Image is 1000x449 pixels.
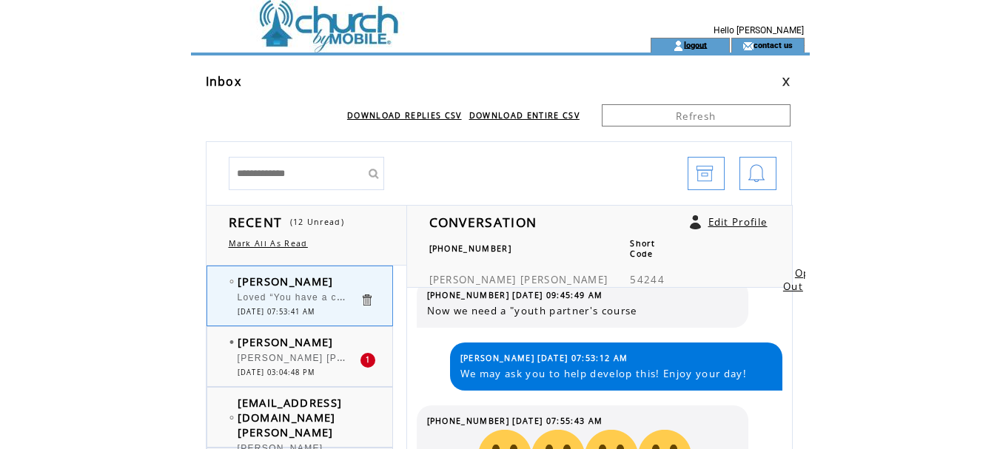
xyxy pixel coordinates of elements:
[229,280,234,283] img: bulletEmpty.png
[630,238,655,259] span: Short Code
[427,304,738,317] span: Now we need a "youth partner's course
[360,293,374,307] a: Click to delete these messgaes
[362,157,384,190] input: Submit
[206,73,242,90] span: Inbox
[229,340,234,344] img: bulletFull.png
[754,40,793,50] a: contact us
[360,353,375,368] div: 1
[238,368,315,377] span: [DATE] 03:04:48 PM
[460,367,771,380] span: We may ask you to help develop this! Enjoy your day!
[238,349,591,364] span: [PERSON_NAME] [PERSON_NAME][EMAIL_ADDRESS][DOMAIN_NAME]
[429,273,517,286] span: [PERSON_NAME]
[229,238,308,249] a: Mark All As Read
[347,110,462,121] a: DOWNLOAD REPLIES CSV
[630,273,665,286] span: 54244
[696,158,714,191] img: archive.png
[238,274,334,288] span: [PERSON_NAME]
[690,215,701,229] a: Click to edit user profile
[783,266,815,293] a: Opt Out
[427,416,603,426] span: [PHONE_NUMBER] [DATE] 07:55:43 AM
[742,40,754,52] img: contact_us_icon.gif
[238,307,315,317] span: [DATE] 07:53:41 AM
[229,213,283,231] span: RECENT
[708,215,768,229] a: Edit Profile
[520,273,608,286] span: [PERSON_NAME]
[673,40,684,52] img: account_icon.gif
[714,25,804,36] span: Hello [PERSON_NAME]
[427,290,603,300] span: [PHONE_NUMBER] [DATE] 09:45:49 AM
[238,334,334,349] span: [PERSON_NAME]
[429,213,537,231] span: CONVERSATION
[684,40,707,50] a: logout
[602,104,791,126] a: Refresh
[229,416,234,419] img: bulletEmpty.png
[460,353,628,363] span: [PERSON_NAME] [DATE] 07:53:12 AM
[469,110,580,121] a: DOWNLOAD ENTIRE CSV
[748,158,765,191] img: bell.png
[290,217,345,227] span: (12 Unread)
[429,243,512,254] span: [PHONE_NUMBER]
[238,395,343,439] span: [EMAIL_ADDRESS][DOMAIN_NAME] [PERSON_NAME]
